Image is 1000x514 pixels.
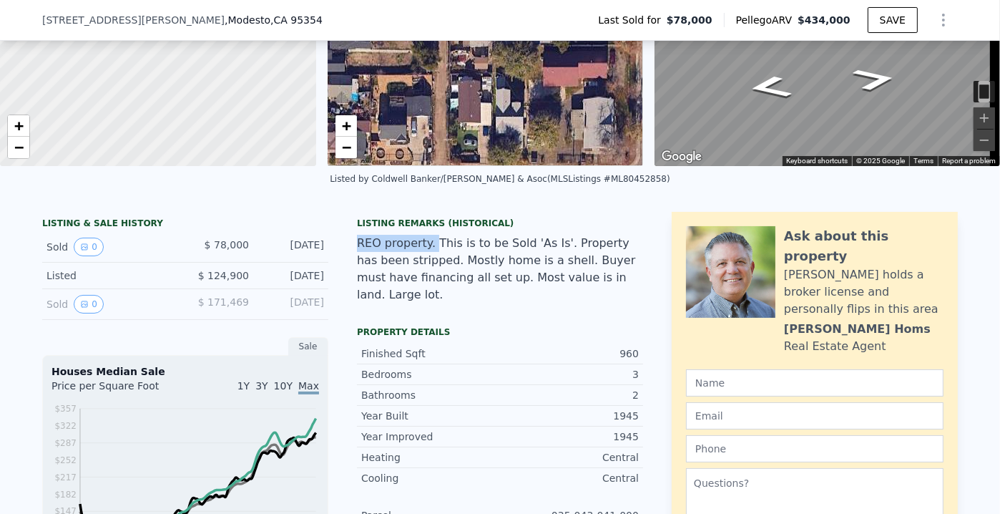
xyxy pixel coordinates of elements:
div: Central [500,471,639,485]
div: Sale [288,337,328,356]
div: [PERSON_NAME] Homs [784,321,931,338]
input: Name [686,369,943,397]
div: Central [500,450,639,465]
span: + [341,117,351,135]
tspan: $217 [54,472,77,483]
a: Zoom in [8,115,29,137]
tspan: $322 [54,421,77,431]
button: View historical data [74,238,104,256]
div: [PERSON_NAME] holds a broker license and personally flips in this area [784,266,943,318]
div: [DATE] [260,238,324,256]
span: $ 171,469 [198,296,249,308]
div: [DATE] [260,295,324,314]
div: 3 [500,367,639,382]
span: 1Y [237,380,250,392]
a: Zoom in [335,115,357,137]
path: Go West, Monterey Ave [730,70,810,105]
div: Property details [357,326,643,338]
span: $ 124,900 [198,270,249,281]
div: Listing Remarks (Historical) [357,218,643,229]
tspan: $252 [54,455,77,465]
button: Toggle motion tracking [974,81,995,102]
div: 960 [500,346,639,361]
tspan: $357 [54,404,77,414]
button: Show Options [929,6,958,34]
a: Zoom out [335,137,357,158]
div: Heating [361,450,500,465]
div: Listed [46,268,174,283]
a: Report a problem [942,157,996,165]
span: 10Y [274,380,293,392]
button: Zoom out [974,130,995,151]
span: $ 78,000 [205,239,249,251]
span: + [14,117,24,135]
span: − [341,138,351,156]
span: − [14,138,24,156]
div: Year Improved [361,430,500,444]
div: Bedrooms [361,367,500,382]
tspan: $182 [54,490,77,500]
div: Cooling [361,471,500,485]
a: Open this area in Google Maps (opens a new window) [658,147,705,166]
input: Email [686,402,943,430]
path: Go East, Monterey Ave [834,62,916,96]
div: Price per Square Foot [52,379,185,402]
img: Google [658,147,705,166]
div: Houses Median Sale [52,364,319,379]
div: Real Estate Agent [784,338,886,355]
div: Finished Sqft [361,346,500,361]
div: LISTING & SALE HISTORY [42,218,328,232]
button: SAVE [868,7,918,33]
div: Bathrooms [361,388,500,402]
div: Sold [46,295,174,314]
div: REO property. This is to be Sold 'As Is'. Property has been stripped. Mostly home is a shell. Buy... [357,235,643,304]
div: 1945 [500,430,639,444]
button: Zoom in [974,107,995,129]
span: © 2025 Google [856,157,905,165]
span: 3Y [255,380,268,392]
button: Keyboard shortcuts [786,156,848,166]
button: View historical data [74,295,104,314]
span: , CA 95354 [270,14,323,26]
span: Last Sold for [598,13,667,27]
div: Sold [46,238,174,256]
a: Terms (opens in new tab) [913,157,933,165]
span: $78,000 [667,13,712,27]
span: [STREET_ADDRESS][PERSON_NAME] [42,13,225,27]
div: 1945 [500,409,639,423]
div: [DATE] [260,268,324,283]
tspan: $287 [54,438,77,448]
div: Year Built [361,409,500,423]
div: Listed by Coldwell Banker/[PERSON_NAME] & Asoc (MLSListings #ML80452858) [330,174,670,184]
a: Zoom out [8,137,29,158]
span: , Modesto [225,13,323,27]
span: Max [298,380,319,394]
div: Ask about this property [784,226,943,266]
input: Phone [686,435,943,462]
span: Pellego ARV [736,13,798,27]
span: $434,000 [798,14,851,26]
div: 2 [500,388,639,402]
